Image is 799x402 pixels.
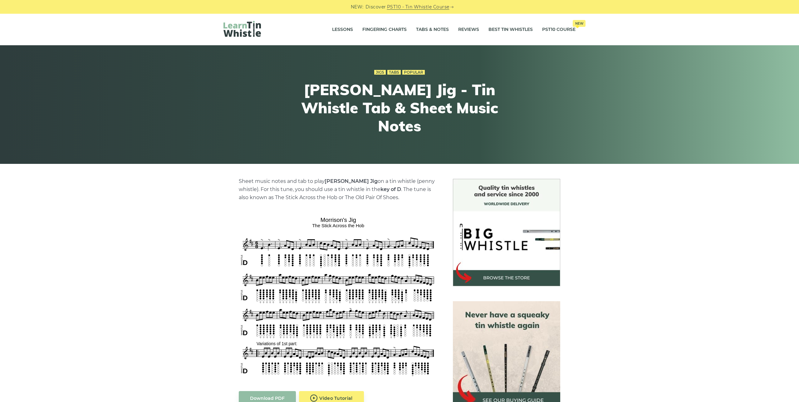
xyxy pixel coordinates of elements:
a: Tabs [387,70,401,75]
a: Reviews [458,22,479,37]
strong: [PERSON_NAME] Jig [325,178,378,184]
img: Morrison's Jig Tin Whistle Tabs & Sheet Music [239,214,438,378]
h1: [PERSON_NAME] Jig - Tin Whistle Tab & Sheet Music Notes [285,81,514,135]
a: Lessons [332,22,353,37]
p: Sheet music notes and tab to play on a tin whistle (penny whistle). For this tune, you should use... [239,177,438,202]
a: Best Tin Whistles [488,22,533,37]
img: LearnTinWhistle.com [223,21,261,37]
a: PST10 CourseNew [542,22,576,37]
span: New [573,20,586,27]
a: Popular [402,70,425,75]
img: BigWhistle Tin Whistle Store [453,179,560,286]
a: Jigs [374,70,386,75]
strong: key of D [380,186,401,192]
a: Fingering Charts [362,22,407,37]
a: Tabs & Notes [416,22,449,37]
